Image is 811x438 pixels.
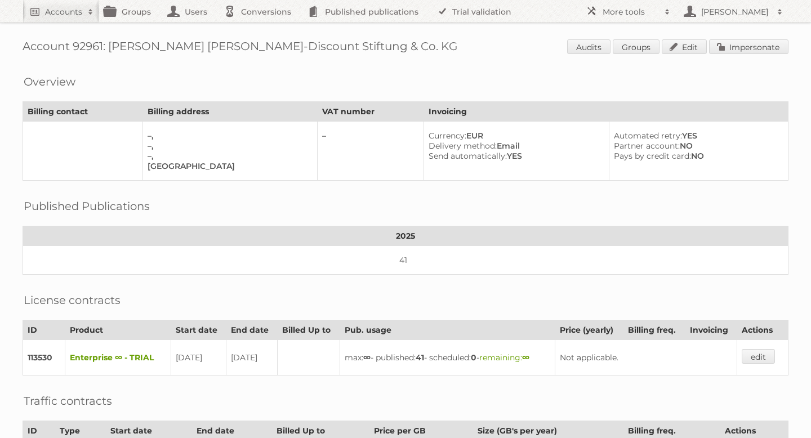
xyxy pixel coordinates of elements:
[226,320,278,340] th: End date
[148,161,308,171] div: [GEOGRAPHIC_DATA]
[24,392,112,409] h2: Traffic contracts
[226,340,278,376] td: [DATE]
[429,141,497,151] span: Delivery method:
[613,39,660,54] a: Groups
[23,320,65,340] th: ID
[429,141,600,151] div: Email
[623,320,685,340] th: Billing freq.
[148,131,308,141] div: –,
[23,246,788,275] td: 41
[65,320,171,340] th: Product
[429,131,466,141] span: Currency:
[340,340,555,376] td: max: - published: - scheduled: -
[317,102,424,122] th: VAT number
[148,151,308,161] div: –,
[429,151,507,161] span: Send automatically:
[24,73,75,90] h2: Overview
[416,352,424,363] strong: 41
[23,39,788,56] h1: Account 92961: [PERSON_NAME] [PERSON_NAME]-Discount Stiftung & Co. KG
[171,320,226,340] th: Start date
[614,131,779,141] div: YES
[45,6,82,17] h2: Accounts
[603,6,659,17] h2: More tools
[143,102,318,122] th: Billing address
[429,151,600,161] div: YES
[24,292,121,309] h2: License contracts
[24,198,150,214] h2: Published Publications
[614,131,682,141] span: Automated retry:
[685,320,737,340] th: Invoicing
[709,39,788,54] a: Impersonate
[614,151,691,161] span: Pays by credit card:
[522,352,529,363] strong: ∞
[340,320,555,340] th: Pub. usage
[429,131,600,141] div: EUR
[317,122,424,181] td: –
[277,320,340,340] th: Billed Up to
[614,151,779,161] div: NO
[567,39,611,54] a: Audits
[363,352,371,363] strong: ∞
[662,39,707,54] a: Edit
[555,340,737,376] td: Not applicable.
[555,320,623,340] th: Price (yearly)
[148,141,308,151] div: –,
[698,6,772,17] h2: [PERSON_NAME]
[23,102,143,122] th: Billing contact
[65,340,171,376] td: Enterprise ∞ - TRIAL
[614,141,680,151] span: Partner account:
[23,340,65,376] td: 113530
[23,226,788,246] th: 2025
[737,320,788,340] th: Actions
[479,352,529,363] span: remaining:
[742,349,775,364] a: edit
[614,141,779,151] div: NO
[171,340,226,376] td: [DATE]
[424,102,788,122] th: Invoicing
[471,352,476,363] strong: 0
